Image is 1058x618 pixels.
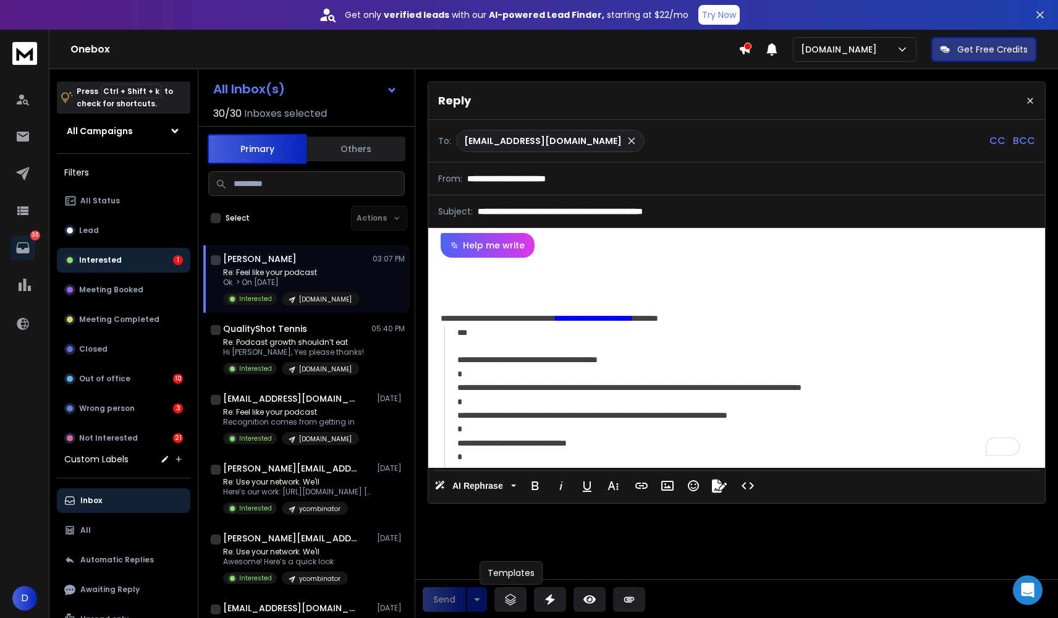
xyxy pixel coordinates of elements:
[57,548,190,572] button: Automatic Replies
[223,462,359,475] h1: [PERSON_NAME][EMAIL_ADDRESS]
[70,42,738,57] h1: Onebox
[226,213,250,223] label: Select
[80,525,91,535] p: All
[450,481,506,491] span: AI Rephrase
[57,426,190,451] button: Not Interested21
[299,365,352,374] p: [DOMAIN_NAME]
[931,37,1036,62] button: Get Free Credits
[575,473,599,498] button: Underline (Ctrl+U)
[239,434,272,443] p: Interested
[698,5,740,25] button: Try Now
[67,125,133,137] h1: All Campaigns
[708,473,731,498] button: Signature
[79,255,122,265] p: Interested
[203,77,407,101] button: All Inbox(s)
[30,231,40,240] p: 35
[377,603,405,613] p: [DATE]
[223,547,348,557] p: Re: Use your network. We'll
[239,294,272,303] p: Interested
[957,43,1028,56] p: Get Free Credits
[57,188,190,213] button: All Status
[79,344,108,354] p: Closed
[1013,575,1043,605] div: Open Intercom Messenger
[373,254,405,264] p: 03:07 PM
[12,586,37,611] button: D
[57,577,190,602] button: Awaiting Reply
[213,83,285,95] h1: All Inbox(s)
[656,473,679,498] button: Insert Image (Ctrl+P)
[736,473,760,498] button: Code View
[601,473,625,498] button: More Text
[79,374,130,384] p: Out of office
[80,555,154,565] p: Automatic Replies
[173,374,183,384] div: 10
[79,226,99,235] p: Lead
[307,135,405,163] button: Others
[345,9,688,21] p: Get only with our starting at $22/mo
[79,433,138,443] p: Not Interested
[299,504,341,514] p: ycombinator
[223,477,371,487] p: Re: Use your network. We'll
[57,488,190,513] button: Inbox
[101,84,161,98] span: Ctrl + Shift + k
[1013,133,1035,148] p: BCC
[384,9,449,21] strong: verified leads
[489,9,604,21] strong: AI-powered Lead Finder,
[80,585,140,595] p: Awaiting Reply
[223,487,371,497] p: Here’s our work: [URL][DOMAIN_NAME] [[URL][DOMAIN_NAME]] If you
[57,518,190,543] button: All
[480,561,543,585] div: Templates
[223,557,348,567] p: Awesome! Here’s a quick look
[223,532,359,544] h1: [PERSON_NAME][EMAIL_ADDRESS][PERSON_NAME]
[299,574,341,583] p: ycombinator
[173,433,183,443] div: 21
[223,323,307,335] h1: QualityShot Tennis
[80,496,102,506] p: Inbox
[377,533,405,543] p: [DATE]
[11,235,35,260] a: 35
[57,307,190,332] button: Meeting Completed
[239,574,272,583] p: Interested
[239,504,272,513] p: Interested
[223,277,359,287] p: Ok. > On [DATE]
[57,337,190,362] button: Closed
[79,285,143,295] p: Meeting Booked
[438,135,451,147] p: To:
[57,164,190,181] h3: Filters
[428,258,1045,468] div: To enrich screen reader interactions, please activate Accessibility in Grammarly extension settings
[12,42,37,65] img: logo
[223,347,364,357] p: Hi [PERSON_NAME], Yes please thanks!
[223,268,359,277] p: Re: Feel like your podcast
[213,106,242,121] span: 30 / 30
[223,337,364,347] p: Re: Podcast growth shouldn’t eat
[173,404,183,413] div: 3
[441,233,535,258] button: Help me write
[299,434,352,444] p: [DOMAIN_NAME]
[57,396,190,421] button: Wrong person3
[239,364,272,373] p: Interested
[377,394,405,404] p: [DATE]
[64,453,129,465] h3: Custom Labels
[299,295,352,304] p: [DOMAIN_NAME]
[80,196,120,206] p: All Status
[801,43,882,56] p: [DOMAIN_NAME]
[223,602,359,614] h1: [EMAIL_ADDRESS][DOMAIN_NAME]
[57,277,190,302] button: Meeting Booked
[371,324,405,334] p: 05:40 PM
[549,473,573,498] button: Italic (Ctrl+I)
[989,133,1005,148] p: CC
[57,248,190,273] button: Interested1
[438,205,473,218] p: Subject:
[244,106,327,121] h3: Inboxes selected
[438,172,462,185] p: From:
[438,92,471,109] p: Reply
[173,255,183,265] div: 1
[57,119,190,143] button: All Campaigns
[57,366,190,391] button: Out of office10
[223,392,359,405] h1: [EMAIL_ADDRESS][DOMAIN_NAME]
[432,473,518,498] button: AI Rephrase
[223,407,359,417] p: Re: Feel like your podcast
[77,85,173,110] p: Press to check for shortcuts.
[630,473,653,498] button: Insert Link (Ctrl+K)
